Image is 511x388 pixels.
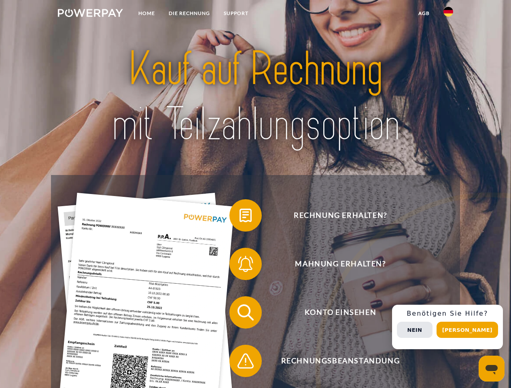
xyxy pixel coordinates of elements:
a: Home [131,6,162,21]
img: qb_warning.svg [235,351,256,371]
span: Rechnung erhalten? [241,199,439,232]
h3: Benötigen Sie Hilfe? [397,310,498,318]
img: title-powerpay_de.svg [77,39,434,155]
button: Rechnung erhalten? [229,199,440,232]
a: DIE RECHNUNG [162,6,217,21]
span: Konto einsehen [241,296,439,329]
button: Mahnung erhalten? [229,248,440,280]
a: agb [411,6,437,21]
button: Rechnungsbeanstandung [229,345,440,377]
iframe: Schaltfläche zum Öffnen des Messaging-Fensters [479,356,505,382]
span: Mahnung erhalten? [241,248,439,280]
span: Rechnungsbeanstandung [241,345,439,377]
button: Konto einsehen [229,296,440,329]
button: Nein [397,322,433,338]
div: Schnellhilfe [392,305,503,349]
img: qb_bell.svg [235,254,256,274]
img: qb_search.svg [235,302,256,323]
img: qb_bill.svg [235,205,256,226]
button: [PERSON_NAME] [437,322,498,338]
img: de [443,7,453,17]
a: SUPPORT [217,6,255,21]
img: logo-powerpay-white.svg [58,9,123,17]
